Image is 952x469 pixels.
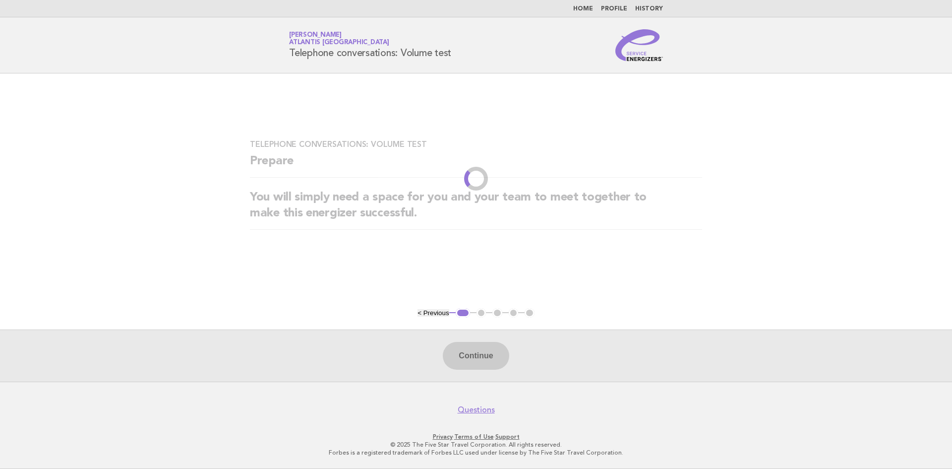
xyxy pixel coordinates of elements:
[495,433,520,440] a: Support
[433,433,453,440] a: Privacy
[635,6,663,12] a: History
[173,449,779,457] p: Forbes is a registered trademark of Forbes LLC used under license by The Five Star Travel Corpora...
[250,153,702,178] h2: Prepare
[250,190,702,230] h2: You will simply need a space for you and your team to meet together to make this energizer succes...
[458,405,495,415] a: Questions
[250,139,702,149] h3: Telephone conversations: Volume test
[573,6,593,12] a: Home
[289,32,389,46] a: [PERSON_NAME]Atlantis [GEOGRAPHIC_DATA]
[173,433,779,441] p: · ·
[289,32,451,58] h1: Telephone conversations: Volume test
[173,441,779,449] p: © 2025 The Five Star Travel Corporation. All rights reserved.
[615,29,663,61] img: Service Energizers
[601,6,627,12] a: Profile
[454,433,494,440] a: Terms of Use
[289,40,389,46] span: Atlantis [GEOGRAPHIC_DATA]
